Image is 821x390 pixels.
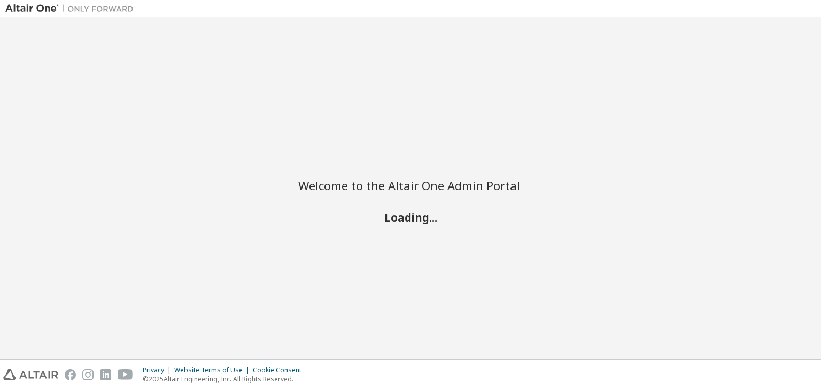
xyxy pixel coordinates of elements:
[82,369,94,380] img: instagram.svg
[143,375,308,384] p: © 2025 Altair Engineering, Inc. All Rights Reserved.
[253,366,308,375] div: Cookie Consent
[65,369,76,380] img: facebook.svg
[143,366,174,375] div: Privacy
[298,210,523,224] h2: Loading...
[100,369,111,380] img: linkedin.svg
[174,366,253,375] div: Website Terms of Use
[3,369,58,380] img: altair_logo.svg
[118,369,133,380] img: youtube.svg
[5,3,139,14] img: Altair One
[298,178,523,193] h2: Welcome to the Altair One Admin Portal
